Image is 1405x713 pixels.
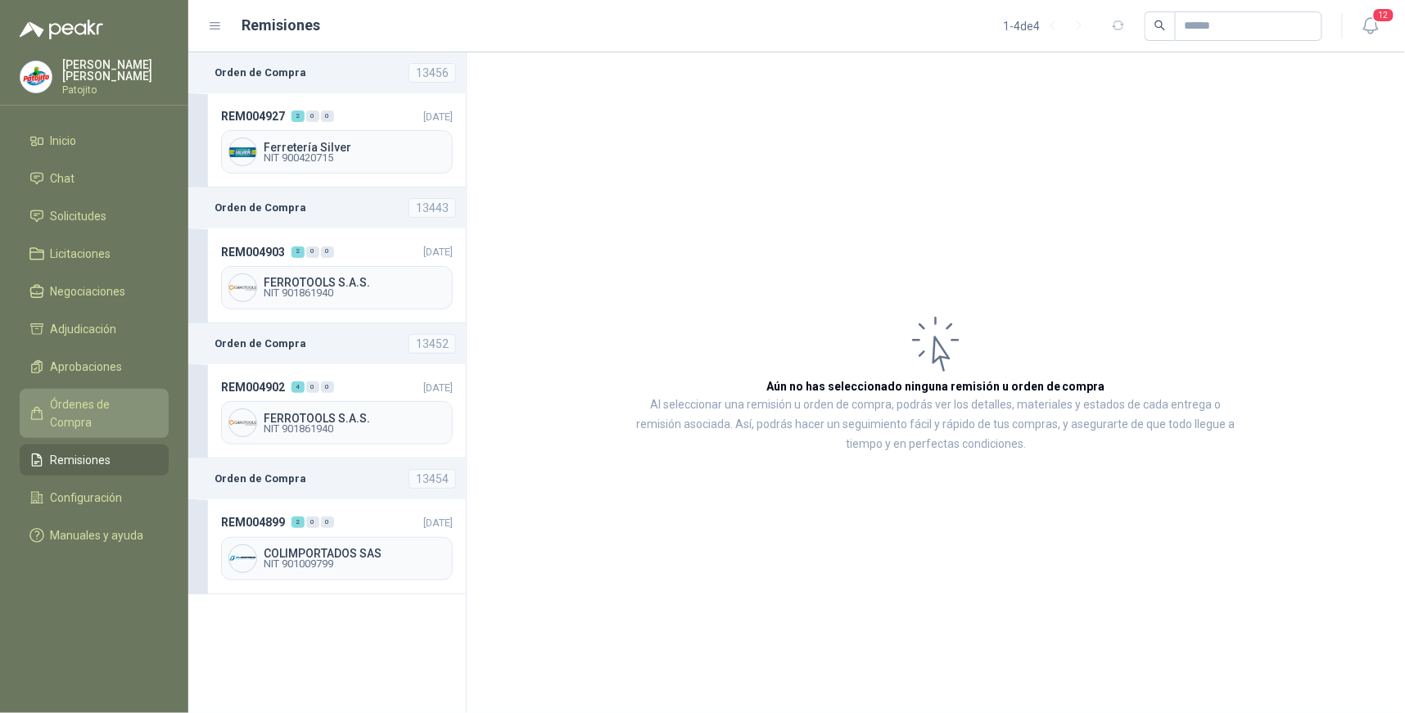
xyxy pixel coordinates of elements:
[20,520,169,551] a: Manuales y ayuda
[51,169,75,187] span: Chat
[188,187,466,228] a: Orden de Compra13443
[51,282,126,300] span: Negociaciones
[62,85,169,95] p: Patojito
[409,469,456,489] div: 13454
[20,351,169,382] a: Aprobaciones
[423,246,453,258] span: [DATE]
[215,471,306,487] b: Orden de Compra
[51,207,107,225] span: Solicitudes
[51,451,111,469] span: Remisiones
[20,276,169,307] a: Negociaciones
[264,424,445,434] span: NIT 901861940
[62,59,169,82] p: [PERSON_NAME] [PERSON_NAME]
[264,142,445,153] span: Ferretería Silver
[51,526,144,544] span: Manuales y ayuda
[229,274,256,301] img: Company Logo
[20,163,169,194] a: Chat
[188,228,466,323] a: REM004903200[DATE] Company LogoFERROTOOLS S.A.S.NIT 901861940
[306,111,319,122] div: 0
[188,499,466,593] a: REM004899200[DATE] Company LogoCOLIMPORTADOS SASNIT 901009799
[215,336,306,352] b: Orden de Compra
[20,314,169,345] a: Adjudicación
[264,277,445,288] span: FERROTOOLS S.A.S.
[409,334,456,354] div: 13452
[20,482,169,513] a: Configuración
[51,358,123,376] span: Aprobaciones
[321,246,334,258] div: 0
[1356,11,1385,41] button: 12
[291,246,305,258] div: 2
[20,125,169,156] a: Inicio
[20,444,169,476] a: Remisiones
[221,513,285,531] span: REM004899
[215,65,306,81] b: Orden de Compra
[291,111,305,122] div: 2
[229,545,256,572] img: Company Logo
[188,93,466,187] a: REM004927200[DATE] Company LogoFerretería SilverNIT 900420715
[766,377,1105,395] h3: Aún no has seleccionado ninguna remisión u orden de compra
[1003,13,1092,39] div: 1 - 4 de 4
[264,548,445,559] span: COLIMPORTADOS SAS
[51,489,123,507] span: Configuración
[306,517,319,528] div: 0
[409,198,456,218] div: 13443
[264,153,445,163] span: NIT 900420715
[229,138,256,165] img: Company Logo
[188,52,466,93] a: Orden de Compra13456
[20,238,169,269] a: Licitaciones
[20,20,103,39] img: Logo peakr
[242,14,321,37] h1: Remisiones
[264,288,445,298] span: NIT 901861940
[51,245,111,263] span: Licitaciones
[221,378,285,396] span: REM004902
[51,320,117,338] span: Adjudicación
[630,395,1241,454] p: Al seleccionar una remisión u orden de compra, podrás ver los detalles, materiales y estados de c...
[51,395,153,431] span: Órdenes de Compra
[188,323,466,364] a: Orden de Compra13452
[306,246,319,258] div: 0
[423,111,453,123] span: [DATE]
[264,559,445,569] span: NIT 901009799
[188,458,466,499] a: Orden de Compra13454
[221,243,285,261] span: REM004903
[229,409,256,436] img: Company Logo
[221,107,285,125] span: REM004927
[291,517,305,528] div: 2
[291,381,305,393] div: 4
[20,61,52,93] img: Company Logo
[423,517,453,529] span: [DATE]
[188,364,466,458] a: REM004902400[DATE] Company LogoFERROTOOLS S.A.S.NIT 901861940
[264,413,445,424] span: FERROTOOLS S.A.S.
[321,381,334,393] div: 0
[215,200,306,216] b: Orden de Compra
[306,381,319,393] div: 0
[409,63,456,83] div: 13456
[1372,7,1395,23] span: 12
[1154,20,1166,31] span: search
[20,201,169,232] a: Solicitudes
[321,111,334,122] div: 0
[423,381,453,394] span: [DATE]
[51,132,77,150] span: Inicio
[20,389,169,438] a: Órdenes de Compra
[321,517,334,528] div: 0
